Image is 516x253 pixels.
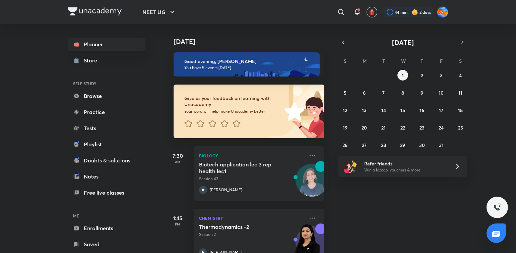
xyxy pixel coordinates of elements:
[68,186,145,199] a: Free live classes
[436,122,447,133] button: October 24, 2025
[199,176,304,182] p: Session 43
[68,78,145,89] h6: SELF STUDY
[397,122,408,133] button: October 22, 2025
[493,203,501,211] img: ttu
[363,90,366,96] abbr: October 6, 2025
[378,87,389,98] button: October 7, 2025
[164,222,191,226] p: PM
[164,160,191,164] p: AM
[363,58,367,64] abbr: Monday
[68,105,145,119] a: Practice
[68,170,145,183] a: Notes
[458,90,462,96] abbr: October 11, 2025
[68,7,122,15] img: Company Logo
[68,238,145,251] a: Saved
[164,152,191,160] h5: 7:30
[416,105,427,115] button: October 16, 2025
[184,95,282,107] h6: Give us your feedback on learning with Unacademy
[359,105,370,115] button: October 13, 2025
[210,187,242,193] p: [PERSON_NAME]
[68,210,145,221] h6: ME
[174,38,331,46] h4: [DATE]
[344,90,346,96] abbr: October 5, 2025
[401,58,406,64] abbr: Wednesday
[436,140,447,150] button: October 31, 2025
[420,124,425,131] abbr: October 23, 2025
[378,105,389,115] button: October 14, 2025
[138,5,180,19] button: NEET UG
[437,6,448,18] img: Adithya MA
[359,122,370,133] button: October 20, 2025
[400,107,405,113] abbr: October 15, 2025
[362,142,367,148] abbr: October 27, 2025
[381,124,386,131] abbr: October 21, 2025
[296,167,328,200] img: Avatar
[411,9,418,15] img: streak
[382,58,385,64] abbr: Tuesday
[416,122,427,133] button: October 23, 2025
[416,70,427,81] button: October 2, 2025
[164,214,191,222] h5: 1:45
[416,87,427,98] button: October 9, 2025
[340,140,350,150] button: October 26, 2025
[439,124,444,131] abbr: October 24, 2025
[440,58,443,64] abbr: Friday
[392,38,414,47] span: [DATE]
[416,140,427,150] button: October 30, 2025
[348,38,458,47] button: [DATE]
[455,122,466,133] button: October 25, 2025
[436,105,447,115] button: October 17, 2025
[199,214,304,222] p: Chemistry
[397,70,408,81] button: October 1, 2025
[340,87,350,98] button: October 5, 2025
[421,72,423,79] abbr: October 2, 2025
[400,124,405,131] abbr: October 22, 2025
[439,142,444,148] abbr: October 31, 2025
[421,90,423,96] abbr: October 9, 2025
[421,58,423,64] abbr: Thursday
[344,160,357,173] img: referral
[184,109,282,114] p: Your word will help make Unacademy better
[455,105,466,115] button: October 18, 2025
[440,72,443,79] abbr: October 3, 2025
[397,87,408,98] button: October 8, 2025
[378,140,389,150] button: October 28, 2025
[262,85,324,138] img: feedback_image
[378,122,389,133] button: October 21, 2025
[184,58,314,64] h6: Good evening, [PERSON_NAME]
[68,221,145,235] a: Enrollments
[174,52,320,77] img: evening
[68,154,145,167] a: Doubts & solutions
[340,105,350,115] button: October 12, 2025
[400,142,405,148] abbr: October 29, 2025
[343,124,347,131] abbr: October 19, 2025
[199,161,282,174] h5: Biotech application lec 3 rep health lec1
[68,138,145,151] a: Playlist
[397,105,408,115] button: October 15, 2025
[68,54,145,67] a: Store
[68,89,145,103] a: Browse
[342,142,347,148] abbr: October 26, 2025
[359,87,370,98] button: October 6, 2025
[362,107,367,113] abbr: October 13, 2025
[68,121,145,135] a: Tests
[381,107,386,113] abbr: October 14, 2025
[455,87,466,98] button: October 11, 2025
[199,152,304,160] p: Biology
[364,160,447,167] h6: Refer friends
[455,70,466,81] button: October 4, 2025
[199,223,282,230] h5: Thermodynamics -2
[369,9,375,15] img: avatar
[184,65,314,70] p: You have 5 events [DATE]
[84,56,101,64] div: Store
[458,107,463,113] abbr: October 18, 2025
[68,38,145,51] a: Planner
[382,90,385,96] abbr: October 7, 2025
[459,58,462,64] abbr: Saturday
[397,140,408,150] button: October 29, 2025
[381,142,386,148] abbr: October 28, 2025
[436,70,447,81] button: October 3, 2025
[68,7,122,17] a: Company Logo
[401,90,404,96] abbr: October 8, 2025
[344,58,346,64] abbr: Sunday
